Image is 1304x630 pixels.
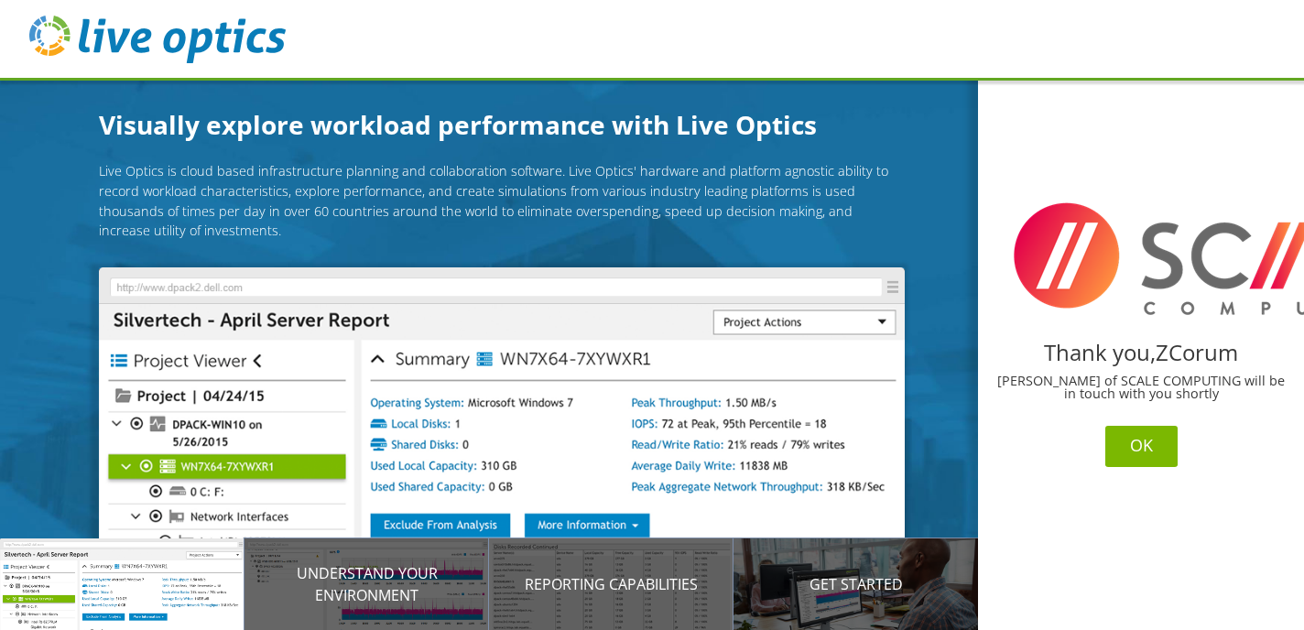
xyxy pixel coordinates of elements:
[993,375,1289,401] p: [PERSON_NAME] of SCALE COMPUTING will be in touch with you shortly
[733,573,978,595] p: Get Started
[1105,426,1178,467] button: OK
[99,105,905,144] h1: Visually explore workload performance with Live Optics
[99,161,905,240] p: Live Optics is cloud based infrastructure planning and collaboration software. Live Optics' hardw...
[993,342,1289,364] h2: Thank you,
[244,562,489,606] p: Understand your environment
[489,573,733,595] p: Reporting Capabilities
[29,16,286,63] img: live_optics_svg.svg
[1156,337,1238,367] span: ZCorum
